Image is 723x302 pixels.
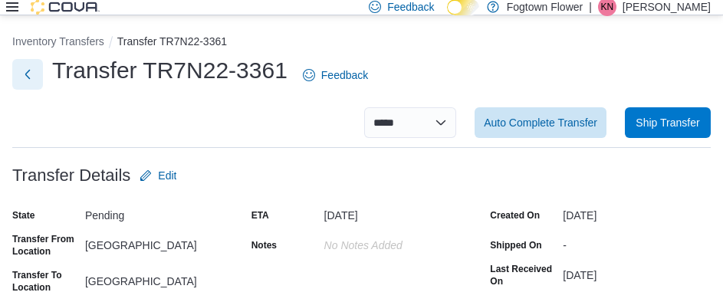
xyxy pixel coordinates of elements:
label: Created On [490,209,540,222]
div: [DATE] [563,203,711,222]
label: Notes [251,239,277,251]
span: Dark Mode [447,15,448,16]
div: [GEOGRAPHIC_DATA] [85,233,233,251]
button: Inventory Transfers [12,35,104,48]
nav: An example of EuiBreadcrumbs [12,34,711,52]
label: Last Received On [490,263,557,287]
span: Feedback [321,67,368,83]
button: Edit [133,160,182,191]
div: - [563,233,711,251]
div: Pending [85,203,233,222]
label: Transfer To Location [12,269,79,294]
span: Auto Complete Transfer [484,115,597,130]
div: No Notes added [324,233,472,251]
h3: Transfer Details [12,166,130,185]
label: ETA [251,209,269,222]
button: Transfer TR7N22-3361 [117,35,227,48]
span: Ship Transfer [636,115,699,130]
div: [DATE] [563,263,711,281]
button: Next [12,59,43,90]
div: [DATE] [324,203,472,222]
span: Edit [158,168,176,183]
h1: Transfer TR7N22-3361 [52,55,288,86]
label: Shipped On [490,239,541,251]
label: Transfer From Location [12,233,79,258]
label: State [12,209,35,222]
a: Feedback [297,60,374,90]
button: Ship Transfer [625,107,711,138]
div: [GEOGRAPHIC_DATA] [85,269,233,287]
button: Auto Complete Transfer [475,107,606,138]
